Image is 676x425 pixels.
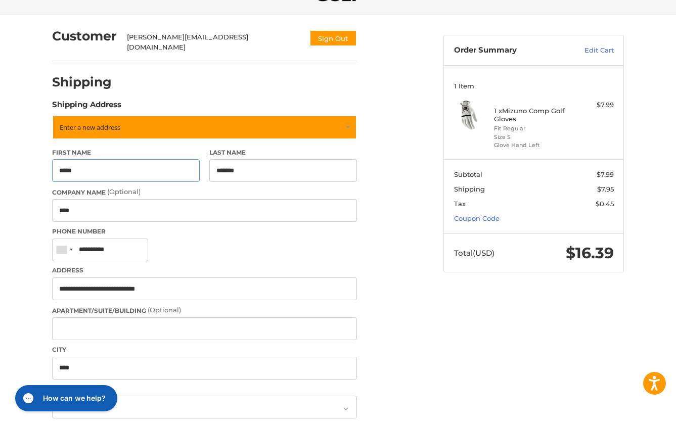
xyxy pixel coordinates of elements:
span: $0.45 [596,200,614,208]
h2: Customer [52,28,117,44]
small: (Optional) [148,306,181,314]
h2: Shipping [52,74,112,90]
h3: 1 Item [454,82,614,90]
span: Total (USD) [454,248,494,258]
span: $7.99 [597,170,614,178]
legend: Shipping Address [52,99,121,115]
iframe: Gorgias live chat messenger [10,382,120,415]
span: Shipping [454,185,485,193]
a: Enter or select a different address [52,115,357,139]
label: Address [52,266,357,275]
button: Sign Out [309,30,357,46]
div: $7.99 [574,100,614,110]
a: Coupon Code [454,214,500,222]
span: $7.95 [597,185,614,193]
li: Glove Hand Left [494,141,571,150]
label: City [52,345,357,354]
label: First Name [52,148,200,157]
h4: 1 x Mizuno Comp Golf Gloves [494,107,571,123]
label: Country [52,384,357,393]
span: $16.39 [566,244,614,262]
label: Phone Number [52,227,357,236]
span: Enter a new address [60,123,120,132]
div: [PERSON_NAME][EMAIL_ADDRESS][DOMAIN_NAME] [127,32,300,52]
span: Tax [454,200,466,208]
h3: Order Summary [454,45,563,56]
li: Fit Regular [494,124,571,133]
label: Company Name [52,187,357,197]
a: Edit Cart [563,45,614,56]
small: (Optional) [107,187,141,196]
iframe: Google Customer Reviews [593,398,676,425]
label: Apartment/Suite/Building [52,305,357,315]
li: Size S [494,133,571,141]
label: Last Name [209,148,357,157]
span: Subtotal [454,170,482,178]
